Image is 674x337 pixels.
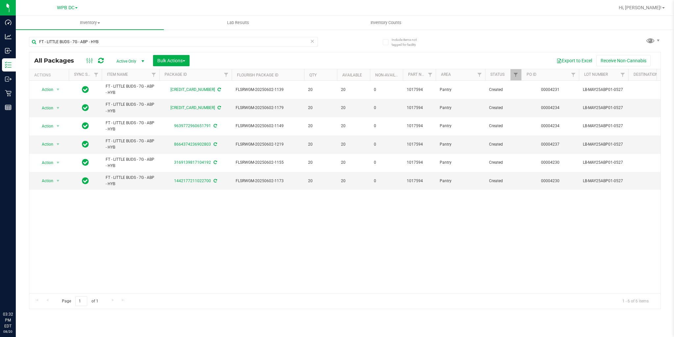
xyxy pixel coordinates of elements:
a: 00004234 [541,105,559,110]
span: select [54,140,62,149]
span: LB-MAY25ABP01-0527 [583,178,624,184]
span: Pantry [440,87,481,93]
span: In Sync [82,103,89,112]
span: Sync from Compliance System [213,124,217,128]
span: 1017594 [407,159,432,166]
span: LB-MAY25ABP01-0527 [583,123,624,129]
a: 8664374236902803 [174,142,211,147]
span: select [54,158,62,167]
a: 00004230 [541,160,559,165]
p: 03:32 PM EDT [3,311,13,329]
inline-svg: Outbound [5,76,12,82]
a: Lab Results [164,16,312,30]
span: FLSRWGM-20250602-1149 [236,123,300,129]
span: 20 [308,159,333,166]
span: LB-MAY25ABP01-0527 [583,87,624,93]
span: 1017594 [407,87,432,93]
p: 08/20 [3,329,13,334]
inline-svg: Analytics [5,33,12,40]
span: In Sync [82,85,89,94]
span: 1017594 [407,141,432,148]
span: 1017594 [407,178,432,184]
iframe: Resource center [7,284,26,304]
a: Package ID [165,72,187,77]
span: Created [489,105,517,111]
a: Part Number [408,72,434,77]
span: 20 [308,87,333,93]
span: 20 [341,159,366,166]
span: Action [36,140,54,149]
span: Action [36,85,54,94]
span: All Packages [34,57,81,64]
span: select [54,85,62,94]
span: FLSRWGM-20250602-1139 [236,87,300,93]
a: Inventory Counts [312,16,460,30]
span: 0 [374,178,399,184]
button: Bulk Actions [153,55,190,66]
span: Sync from Compliance System [213,142,217,147]
a: 1442177211022700 [174,179,211,183]
input: Search Package ID, Item Name, SKU, Lot or Part Number... [29,37,318,47]
a: Filter [617,69,628,80]
span: FT - LITTLE BUDS - 7G - ABP - HYB [106,175,155,187]
span: Include items not tagged for facility [392,37,425,47]
a: Filter [425,69,436,80]
a: Destination [634,72,658,77]
a: Filter [91,69,102,80]
span: Created [489,159,517,166]
span: LB-MAY25ABP01-0527 [583,159,624,166]
span: FLSRWGM-20250602-1179 [236,105,300,111]
span: 20 [308,141,333,148]
span: Sync from Compliance System [217,105,221,110]
span: FT - LITTLE BUDS - 7G - ABP - HYB [106,138,155,151]
input: 1 [75,296,87,306]
span: Inventory [16,20,164,26]
a: 9639772960651791 [174,124,211,128]
a: Available [342,73,362,77]
span: FLSRWGM-20250602-1219 [236,141,300,148]
a: Filter [568,69,579,80]
a: Status [490,72,505,77]
a: Area [441,72,451,77]
span: 1 - 6 of 6 items [617,296,654,306]
span: Inventory Counts [362,20,410,26]
span: In Sync [82,140,89,149]
span: 0 [374,87,399,93]
a: Filter [474,69,485,80]
span: Created [489,87,517,93]
span: WPB DC [57,5,74,11]
span: Lab Results [218,20,258,26]
span: select [54,103,62,113]
a: Filter [510,69,521,80]
inline-svg: Inventory [5,62,12,68]
span: 20 [308,105,333,111]
span: FT - LITTLE BUDS - 7G - ABP - HYB [106,101,155,114]
inline-svg: Retail [5,90,12,97]
span: Pantry [440,159,481,166]
span: Created [489,123,517,129]
a: Non-Available [375,73,404,77]
span: LB-MAY25ABP01-0527 [583,105,624,111]
span: 1017594 [407,105,432,111]
span: select [54,176,62,185]
a: 00004231 [541,87,559,92]
a: Inventory [16,16,164,30]
span: Page of 1 [56,296,104,306]
span: 1017594 [407,123,432,129]
iframe: Resource center unread badge [19,283,27,291]
span: 20 [341,123,366,129]
span: Action [36,158,54,167]
a: 00004237 [541,142,559,147]
span: FT - LITTLE BUDS - 7G - ABP - HYB [106,156,155,169]
span: 20 [341,141,366,148]
span: Hi, [PERSON_NAME]! [619,5,661,10]
a: Flourish Package ID [237,73,278,77]
span: In Sync [82,121,89,130]
span: Sync from Compliance System [213,160,217,165]
span: Action [36,103,54,113]
a: [CREDIT_CARD_NUMBER] [170,105,215,110]
span: 20 [341,178,366,184]
span: FLSRWGM-20250602-1155 [236,159,300,166]
span: 20 [308,123,333,129]
a: Qty [309,73,317,77]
